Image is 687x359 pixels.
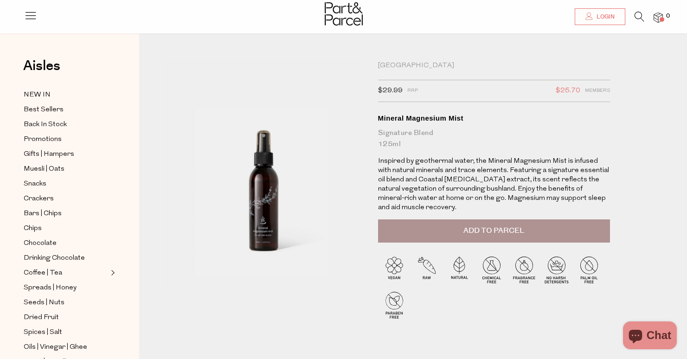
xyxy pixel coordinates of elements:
[24,89,108,101] a: NEW IN
[24,149,74,160] span: Gifts | Hampers
[378,128,610,150] div: Signature Blend 125ml
[585,85,610,97] span: Members
[109,267,115,278] button: Expand/Collapse Coffee | Tea
[411,253,443,286] img: P_P-ICONS-Live_Bec_V11_Raw.svg
[443,253,475,286] img: P_P-ICONS-Live_Bec_V11_Natural.svg
[24,223,108,234] a: Chips
[24,193,54,205] span: Crackers
[24,268,62,279] span: Coffee | Tea
[24,178,108,190] a: Snacks
[24,297,108,308] a: Seeds | Nuts
[24,253,85,264] span: Drinking Chocolate
[556,85,580,97] span: $25.70
[24,267,108,279] a: Coffee | Tea
[24,238,57,249] span: Chocolate
[167,61,364,294] img: Mineral Magnesium Mist
[23,59,60,82] a: Aisles
[575,8,625,25] a: Login
[24,342,87,353] span: Oils | Vinegar | Ghee
[24,119,108,130] a: Back In Stock
[24,193,108,205] a: Crackers
[24,297,64,308] span: Seeds | Nuts
[325,2,363,26] img: Part&Parcel
[508,253,540,286] img: P_P-ICONS-Live_Bec_V11_Fragrance_Free.svg
[378,219,610,243] button: Add to Parcel
[24,134,108,145] a: Promotions
[24,223,42,234] span: Chips
[24,327,62,338] span: Spices | Salt
[24,208,108,219] a: Bars | Chips
[24,252,108,264] a: Drinking Chocolate
[24,164,64,175] span: Muesli | Oats
[573,253,605,286] img: P_P-ICONS-Live_Bec_V11_Palm_Oil_Free.svg
[540,253,573,286] img: P_P-ICONS-Live_Bec_V11_No_Harsh_Detergents.svg
[24,90,51,101] span: NEW IN
[23,56,60,76] span: Aisles
[24,148,108,160] a: Gifts | Hampers
[24,104,108,115] a: Best Sellers
[594,13,615,21] span: Login
[378,253,411,286] img: P_P-ICONS-Live_Bec_V11_Vegan.svg
[24,208,62,219] span: Bars | Chips
[24,237,108,249] a: Chocolate
[24,163,108,175] a: Muesli | Oats
[407,85,418,97] span: RRP
[475,253,508,286] img: P_P-ICONS-Live_Bec_V11_Chemical_Free.svg
[24,312,59,323] span: Dried Fruit
[378,288,411,321] img: P_P-ICONS-Live_Bec_V11_Paraben_Free.svg
[24,327,108,338] a: Spices | Salt
[24,282,77,294] span: Spreads | Honey
[24,104,64,115] span: Best Sellers
[24,282,108,294] a: Spreads | Honey
[378,85,403,97] span: $29.99
[620,321,680,352] inbox-online-store-chat: Shopify online store chat
[24,341,108,353] a: Oils | Vinegar | Ghee
[664,12,672,20] span: 0
[463,225,524,236] span: Add to Parcel
[378,157,610,212] p: Inspired by geothermal water, the Mineral Magnesium Mist is infused with natural minerals and tra...
[378,61,610,71] div: [GEOGRAPHIC_DATA]
[24,134,62,145] span: Promotions
[24,179,46,190] span: Snacks
[378,114,610,123] div: Mineral Magnesium Mist
[654,13,663,22] a: 0
[24,312,108,323] a: Dried Fruit
[24,119,67,130] span: Back In Stock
